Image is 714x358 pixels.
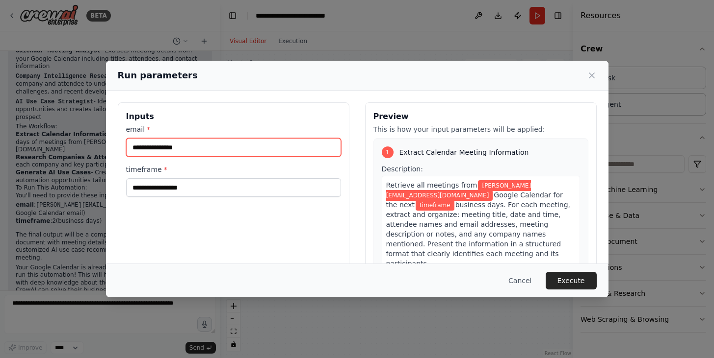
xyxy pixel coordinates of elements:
h3: Inputs [126,111,341,122]
span: Google Calendar for the next [386,191,563,209]
span: Variable: email [386,180,531,201]
span: Variable: timeframe [416,200,454,211]
span: Description: [382,165,423,173]
div: 1 [382,146,394,158]
label: email [126,124,341,134]
h3: Preview [373,111,588,122]
button: Execute [546,272,597,289]
button: Cancel [501,272,539,289]
span: Retrieve all meetings from [386,181,477,189]
span: business days. For each meeting, extract and organize: meeting title, date and time, attendee nam... [386,201,571,267]
p: This is how your input parameters will be applied: [373,124,588,134]
span: Extract Calendar Meeting Information [399,147,529,157]
h2: Run parameters [118,69,198,82]
label: timeframe [126,165,341,174]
